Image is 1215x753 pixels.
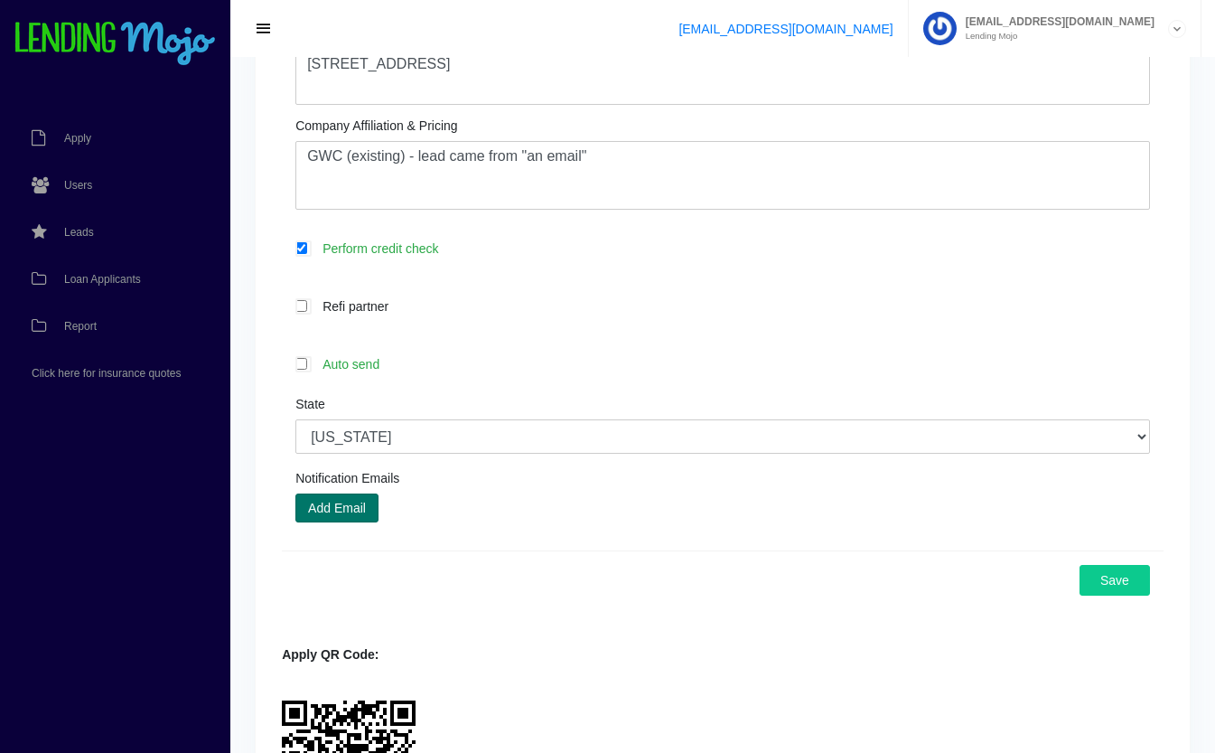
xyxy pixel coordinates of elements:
span: Users [64,180,92,191]
span: Leads [64,227,94,238]
img: Profile image [923,12,957,45]
label: Company Affiliation & Pricing [295,119,458,132]
label: Perform credit check [313,238,1150,259]
label: Auto send [313,353,1150,374]
button: Save [1079,565,1150,596]
span: Loan Applicants [64,274,141,285]
span: [EMAIL_ADDRESS][DOMAIN_NAME] [957,16,1154,27]
label: Notification Emails [295,472,399,485]
div: Apply QR Code: [282,645,1164,664]
a: [EMAIL_ADDRESS][DOMAIN_NAME] [678,22,893,36]
small: Lending Mojo [957,32,1154,41]
label: Refi partner [313,296,1150,316]
button: Add Email [295,494,379,522]
label: State [295,398,325,410]
img: logo-small.png [14,22,217,67]
span: Click here for insurance quotes [32,368,181,379]
span: Report [64,321,97,332]
span: Apply [64,133,91,144]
